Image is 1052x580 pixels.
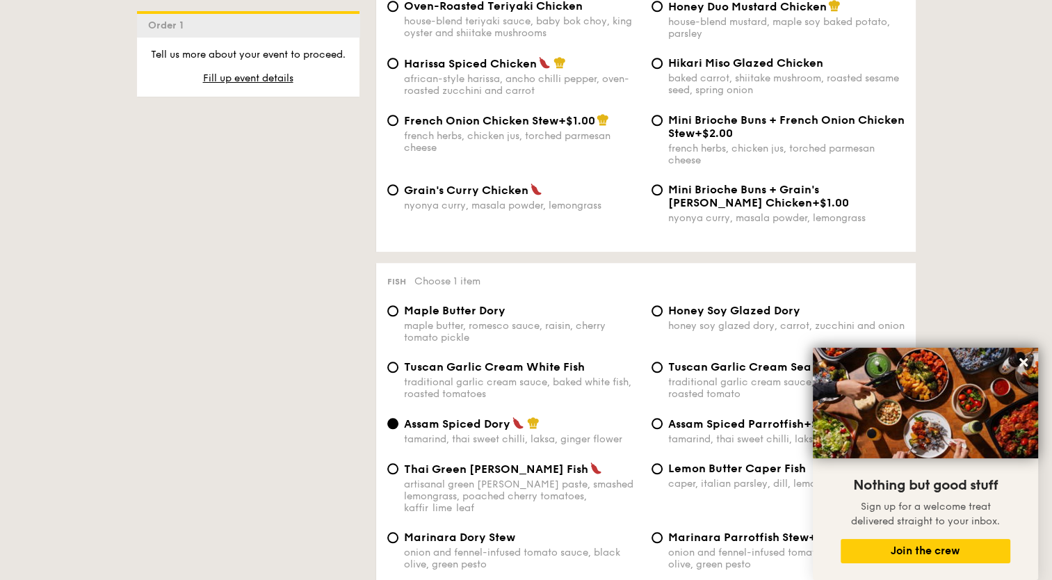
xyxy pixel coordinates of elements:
[668,360,839,373] span: Tuscan Garlic Cream Sea Bass
[809,531,845,544] span: +$1.00
[652,532,663,543] input: Marinara Parrotfish Stew+$1.00onion and fennel-infused tomato sauce, black olive, green pesto
[404,433,640,445] div: tamarind, thai sweet chilli, laksa, ginger flower
[538,56,551,69] img: icon-spicy.37a8142b.svg
[668,417,804,430] span: Assam Spiced Parrotfish
[387,115,398,126] input: French Onion Chicken Stew+$1.00french herbs, chicken jus, torched parmesan cheese
[404,376,640,400] div: traditional garlic cream sauce, baked white fish, roasted tomatoes
[668,72,905,96] div: baked carrot, shiitake mushroom, roasted sesame seed, spring onion
[553,56,566,69] img: icon-chef-hat.a58ddaea.svg
[414,275,480,287] span: Choose 1 item
[668,212,905,224] div: nyonya curry, masala powder, lemongrass
[387,418,398,429] input: Assam Spiced Dorytamarind, thai sweet chilli, laksa, ginger flower
[148,19,189,31] span: Order 1
[530,183,542,195] img: icon-spicy.37a8142b.svg
[597,113,609,126] img: icon-chef-hat.a58ddaea.svg
[668,433,905,445] div: tamarind, thai sweet chilli, laksa, ginger flower
[387,184,398,195] input: Grain's Curry Chickennyonya curry, masala powder, lemongrass
[512,417,524,429] img: icon-spicy.37a8142b.svg
[668,462,806,475] span: Lemon Butter Caper Fish
[404,130,640,154] div: french herbs, chicken jus, torched parmesan cheese
[404,417,510,430] span: Assam Spiced Dory
[404,15,640,39] div: house-blend teriyaki sauce, baby bok choy, king oyster and shiitake mushrooms
[387,362,398,373] input: Tuscan Garlic Cream White Fishtraditional garlic cream sauce, baked white fish, roasted tomatoes
[668,143,905,166] div: french herbs, chicken jus, torched parmesan cheese
[668,304,800,317] span: Honey Soy Glazed Dory
[404,360,585,373] span: Tuscan Garlic Cream White Fish
[387,463,398,474] input: Thai Green [PERSON_NAME] Fishartisanal green [PERSON_NAME] paste, smashed lemongrass, poached che...
[404,73,640,97] div: african-style harissa, ancho chilli pepper, oven-roasted zucchini and carrot
[404,462,588,476] span: Thai Green [PERSON_NAME] Fish
[404,320,640,344] div: maple butter, romesco sauce, raisin, cherry tomato pickle
[404,531,515,544] span: Marinara Dory Stew
[652,115,663,126] input: Mini Brioche Buns + French Onion Chicken Stew+$2.00french herbs, chicken jus, torched parmesan ch...
[652,463,663,474] input: Lemon Butter Caper Fishcaper, italian parsley, dill, lemon
[652,58,663,69] input: Hikari Miso Glazed Chickenbaked carrot, shiitake mushroom, roasted sesame seed, spring onion
[387,1,398,12] input: Oven-Roasted Teriyaki Chickenhouse-blend teriyaki sauce, baby bok choy, king oyster and shiitake ...
[404,547,640,570] div: onion and fennel-infused tomato sauce, black olive, green pesto
[404,184,528,197] span: Grain's Curry Chicken
[668,16,905,40] div: house-blend mustard, maple soy baked potato, parsley
[813,348,1038,458] img: DSC07876-Edit02-Large.jpeg
[404,478,640,514] div: artisanal green [PERSON_NAME] paste, smashed lemongrass, poached cherry tomatoes, kaffir lime leaf
[668,547,905,570] div: onion and fennel-infused tomato sauce, black olive, green pesto
[404,57,537,70] span: Harissa Spiced Chicken
[668,113,905,140] span: Mini Brioche Buns + French Onion Chicken Stew
[652,418,663,429] input: Assam Spiced Parrotfish+$1.00tamarind, thai sweet chilli, laksa, ginger flower
[668,478,905,490] div: caper, italian parsley, dill, lemon
[558,114,595,127] span: +$1.00
[404,114,558,127] span: French Onion Chicken Stew
[404,200,640,211] div: nyonya curry, masala powder, lemongrass
[590,462,602,474] img: icon-spicy.37a8142b.svg
[1012,351,1035,373] button: Close
[668,376,905,400] div: traditional garlic cream sauce, baked sea bass, roasted tomato
[203,72,293,84] span: Fill up event details
[148,48,348,62] p: Tell us more about your event to proceed.
[695,127,733,140] span: +$2.00
[387,305,398,316] input: Maple Butter Dorymaple butter, romesco sauce, raisin, cherry tomato pickle
[652,184,663,195] input: Mini Brioche Buns + Grain's [PERSON_NAME] Chicken+$1.00nyonya curry, masala powder, lemongrass
[404,304,505,317] span: Maple Butter Dory
[841,539,1010,563] button: Join the crew
[652,362,663,373] input: Tuscan Garlic Cream Sea Bass+$2.00traditional garlic cream sauce, baked sea bass, roasted tomato
[387,277,406,287] span: Fish
[668,531,809,544] span: Marinara Parrotfish Stew
[527,417,540,429] img: icon-chef-hat.a58ddaea.svg
[853,477,998,494] span: Nothing but good stuff
[387,532,398,543] input: Marinara Dory Stewonion and fennel-infused tomato sauce, black olive, green pesto
[804,417,841,430] span: +$1.00
[812,196,849,209] span: +$1.00
[668,320,905,332] div: honey soy glazed dory, carrot, zucchini and onion
[652,305,663,316] input: Honey Soy Glazed Doryhoney soy glazed dory, carrot, zucchini and onion
[851,501,1000,527] span: Sign up for a welcome treat delivered straight to your inbox.
[387,58,398,69] input: Harissa Spiced Chickenafrican-style harissa, ancho chilli pepper, oven-roasted zucchini and carrot
[652,1,663,12] input: Honey Duo Mustard Chickenhouse-blend mustard, maple soy baked potato, parsley
[668,183,819,209] span: Mini Brioche Buns + Grain's [PERSON_NAME] Chicken
[668,56,823,70] span: Hikari Miso Glazed Chicken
